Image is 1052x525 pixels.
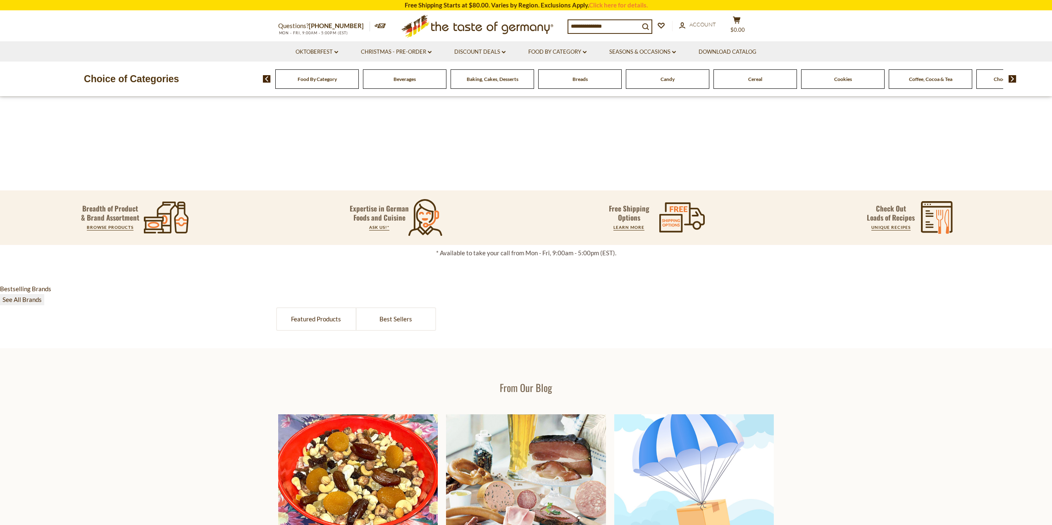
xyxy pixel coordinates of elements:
p: Expertise in German Foods and Cuisine [350,204,409,222]
p: Free Shipping Options [602,204,656,222]
a: Baking, Cakes, Desserts [467,76,518,82]
a: Account [679,20,716,29]
p: Questions? [278,21,370,31]
img: next arrow [1009,75,1016,83]
a: Cereal [748,76,762,82]
span: MON - FRI, 9:00AM - 5:00PM (EST) [278,31,348,35]
span: $0.00 [730,26,745,33]
a: Breads [573,76,588,82]
a: Christmas - PRE-ORDER [361,48,432,57]
a: Food By Category [298,76,337,82]
a: LEARN MORE [613,225,644,230]
p: Breadth of Product & Brand Assortment [81,204,139,222]
button: $0.00 [725,16,749,37]
a: ASK US!* [369,225,389,230]
a: BROWSE PRODUCTS [87,225,134,230]
img: previous arrow [263,75,271,83]
a: Chocolate & Marzipan [994,76,1043,82]
a: Featured Products [277,308,355,330]
a: Click here for details. [589,1,648,9]
a: Coffee, Cocoa & Tea [909,76,952,82]
a: Food By Category [528,48,587,57]
a: Candy [661,76,675,82]
a: [PHONE_NUMBER] [309,22,364,29]
span: Account [689,21,716,28]
a: Beverages [394,76,416,82]
a: Oktoberfest [296,48,338,57]
a: Seasons & Occasions [609,48,676,57]
a: Discount Deals [454,48,506,57]
a: UNIQUE RECIPES [871,225,911,230]
a: Best Sellers [357,308,435,330]
h3: From Our Blog [278,381,774,394]
a: Download Catalog [699,48,756,57]
a: Cookies [834,76,852,82]
p: Check Out Loads of Recipes [867,204,915,222]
